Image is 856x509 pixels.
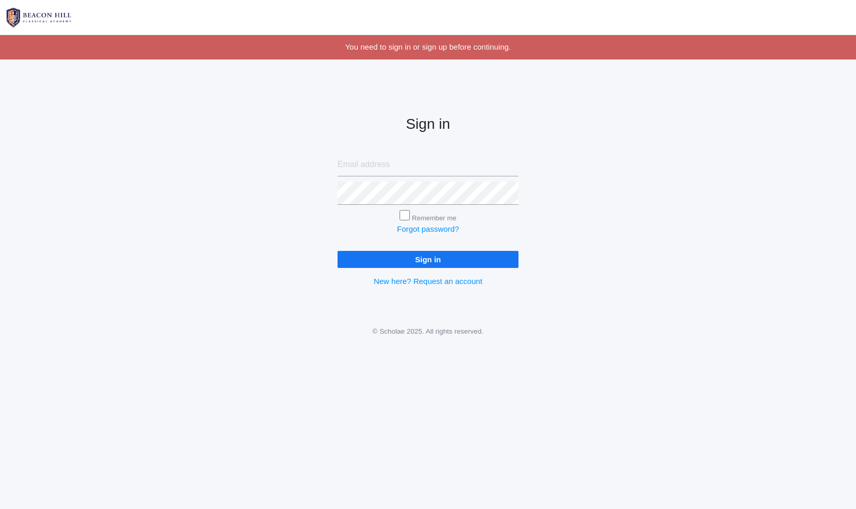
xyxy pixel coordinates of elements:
input: Email address [338,153,518,176]
h2: Sign in [338,116,518,132]
a: New here? Request an account [374,277,482,286]
a: Forgot password? [397,224,459,233]
label: Remember me [412,214,456,222]
input: Sign in [338,251,518,268]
